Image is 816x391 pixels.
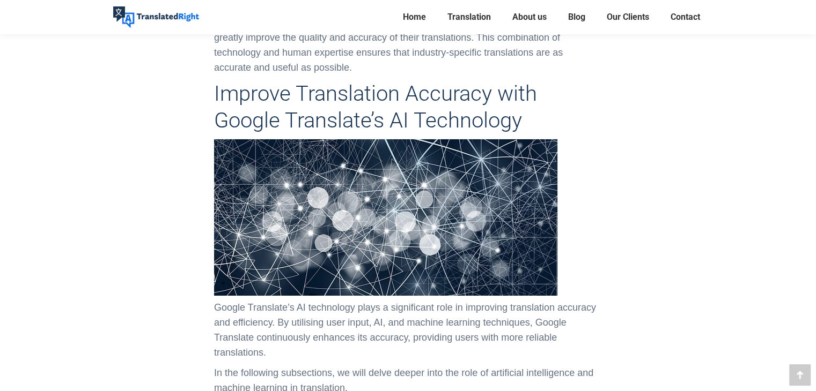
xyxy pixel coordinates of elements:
[512,12,547,22] span: About us
[400,10,429,25] a: Home
[607,12,649,22] span: Our Clients
[214,139,557,296] img: web, network, information technology
[509,10,550,25] a: About us
[667,10,703,25] a: Contact
[604,10,652,25] a: Our Clients
[671,12,700,22] span: Contact
[444,10,494,25] a: Translation
[447,12,491,22] span: Translation
[403,12,426,22] span: Home
[214,80,602,134] h2: Improve Translation Accuracy with Google Translate’s AI Technology
[214,300,602,360] p: Google Translate’s AI technology plays a significant role in improving translation accuracy and e...
[568,12,585,22] span: Blog
[565,10,589,25] a: Blog
[113,6,199,28] img: Translated Right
